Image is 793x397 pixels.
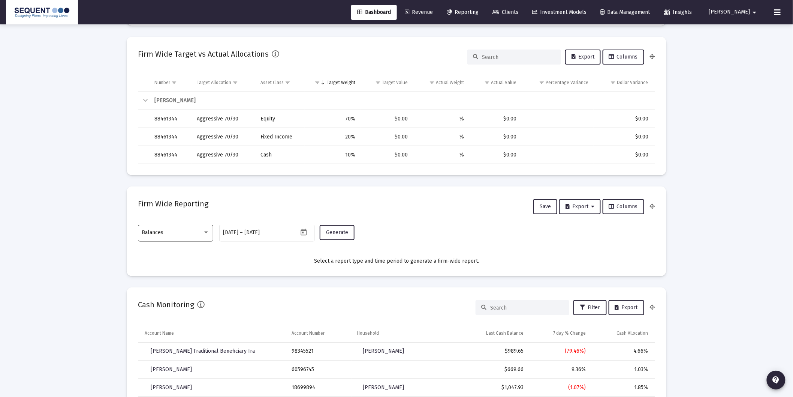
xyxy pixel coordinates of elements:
span: Columns [609,54,638,60]
span: Reporting [447,9,479,15]
td: Equity [255,110,305,128]
div: Target Weight [327,80,356,86]
div: 70% [310,115,355,123]
span: Export [615,304,638,311]
div: Percentage Variance [546,80,588,86]
div: 10% [310,151,355,159]
span: Data Management [600,9,650,15]
a: Clients [486,5,524,20]
td: Column Target Value [361,74,413,92]
div: Actual Weight [436,80,464,86]
span: Clients [492,9,518,15]
span: Investment Models [532,9,587,15]
a: Dashboard [351,5,397,20]
span: Filter [580,304,600,311]
span: Columns [609,203,638,210]
div: Data grid [138,74,655,164]
td: Column Target Allocation [192,74,255,92]
div: 7 day % Change [554,330,586,336]
button: Save [533,199,557,214]
div: 20% [310,133,355,141]
div: % [419,115,464,123]
span: [PERSON_NAME] [363,384,404,391]
td: Column 7 day % Change [529,324,591,342]
mat-icon: contact_support [772,376,781,385]
button: Filter [573,300,607,315]
input: Search [482,54,555,60]
img: Dashboard [12,5,72,20]
td: 1.85% [591,379,655,397]
input: End date [245,230,281,236]
td: $1,047.93 [460,379,529,397]
a: Data Management [594,5,656,20]
div: % [419,133,464,141]
div: (1.07%) [534,384,586,391]
div: $0.00 [599,115,648,123]
a: [PERSON_NAME] Traditional Beneficiary Ira [145,344,261,359]
span: Balances [142,229,164,236]
button: Export [565,50,601,65]
div: Target Value [382,80,408,86]
div: $0.00 [474,151,517,159]
div: Target Allocation [197,80,231,86]
td: Column Asset Class [255,74,305,92]
td: Column Account Number [286,324,352,342]
h2: Firm Wide Target vs Actual Allocations [138,48,269,60]
a: [PERSON_NAME] [145,380,198,395]
span: – [240,230,243,236]
div: $0.00 [474,115,517,123]
span: Show filter options for column 'Number' [171,80,177,85]
span: Revenue [405,9,433,15]
h2: Cash Monitoring [138,299,194,311]
span: Export [572,54,594,60]
span: Show filter options for column 'Target Weight' [315,80,320,85]
td: Aggressive 70/30 [192,128,255,146]
div: (79.46%) [534,347,586,355]
mat-icon: arrow_drop_down [750,5,759,20]
td: Column Actual Weight [413,74,470,92]
button: Columns [603,199,644,214]
td: Column Cash Allocation [591,324,655,342]
button: Columns [603,50,644,65]
div: Dollar Variance [617,80,648,86]
button: Export [609,300,644,315]
div: Account Number [292,330,325,336]
div: Cash Allocation [617,330,648,336]
div: $0.00 [366,115,408,123]
td: Fixed Income [255,128,305,146]
div: Select a report type and time period to generate a firm-wide report. [138,257,655,265]
a: [PERSON_NAME] [357,380,410,395]
td: 18699894 [286,379,352,397]
span: Dashboard [357,9,391,15]
div: $0.00 [366,133,408,141]
span: [PERSON_NAME] [151,366,192,373]
div: Number [154,80,170,86]
td: Column Target Weight [305,74,361,92]
div: Actual Value [491,80,517,86]
div: Last Cash Balance [486,330,524,336]
button: Export [559,199,601,214]
span: [PERSON_NAME] [363,348,404,354]
td: Aggressive 70/30 [192,110,255,128]
div: Household [357,330,379,336]
input: Start date [223,230,239,236]
button: Generate [320,225,355,240]
td: 4.66% [591,343,655,361]
a: Revenue [399,5,439,20]
h2: Firm Wide Reporting [138,198,208,210]
span: Show filter options for column 'Actual Weight' [429,80,435,85]
td: Collapse [138,92,149,110]
div: 9.36% [534,366,586,373]
a: Insights [658,5,698,20]
span: [PERSON_NAME] [151,384,192,391]
div: Asset Class [260,80,284,86]
td: 60596745 [286,361,352,379]
td: 88461344 [149,110,192,128]
td: 88461344 [149,146,192,164]
div: $0.00 [474,133,517,141]
td: Cash [255,146,305,164]
a: [PERSON_NAME] [145,362,198,377]
span: Show filter options for column 'Actual Value' [485,80,490,85]
td: $989.65 [460,343,529,361]
span: [PERSON_NAME] Traditional Beneficiary Ira [151,348,255,354]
